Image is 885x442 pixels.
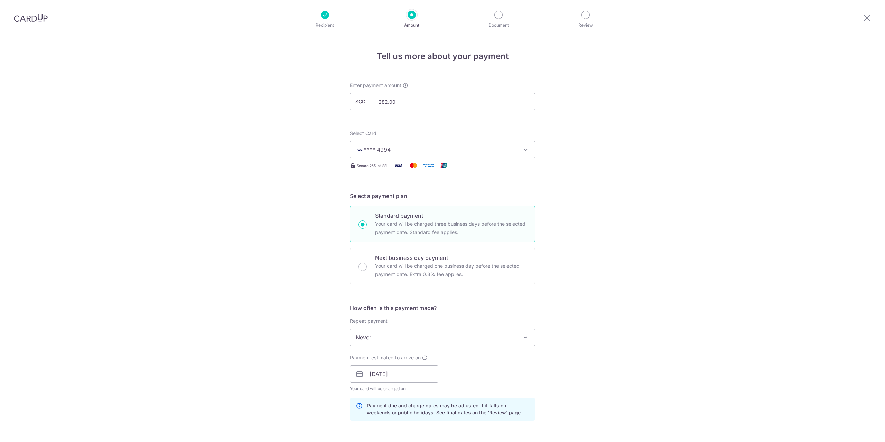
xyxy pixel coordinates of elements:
p: Your card will be charged one business day before the selected payment date. Extra 0.3% fee applies. [375,262,527,279]
h4: Tell us more about your payment [350,50,535,63]
img: Union Pay [437,161,451,170]
p: Next business day payment [375,254,527,262]
h5: How often is this payment made? [350,304,535,312]
img: Mastercard [407,161,420,170]
p: Document [473,22,524,29]
iframe: Opens a widget where you can find more information [841,421,878,439]
p: Your card will be charged three business days before the selected payment date. Standard fee appl... [375,220,527,236]
span: SGD [355,98,373,105]
span: Never [350,329,535,346]
img: VISA [356,148,364,152]
span: Enter payment amount [350,82,401,89]
p: Amount [386,22,437,29]
img: CardUp [14,14,48,22]
img: American Express [422,161,436,170]
span: Payment estimated to arrive on [350,354,421,361]
input: 0.00 [350,93,535,110]
img: Visa [391,161,405,170]
p: Payment due and charge dates may be adjusted if it falls on weekends or public holidays. See fina... [367,402,529,416]
p: Standard payment [375,211,527,220]
span: Your card will be charged on [350,385,438,392]
span: Secure 256-bit SSL [357,163,389,168]
p: Recipient [299,22,351,29]
h5: Select a payment plan [350,192,535,200]
label: Repeat payment [350,318,388,325]
p: Review [560,22,611,29]
span: translation missing: en.payables.payment_networks.credit_card.summary.labels.select_card [350,130,376,136]
input: DD / MM / YYYY [350,365,438,383]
